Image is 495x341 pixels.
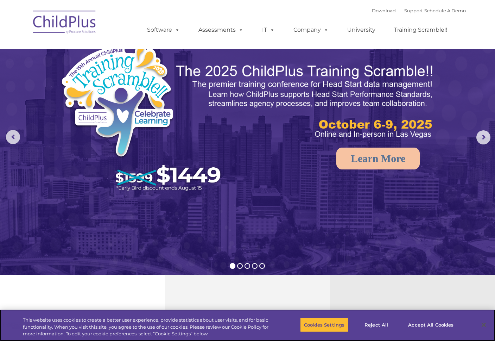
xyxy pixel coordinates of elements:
button: Close [476,317,491,333]
a: Schedule A Demo [424,8,466,13]
img: ChildPlus by Procare Solutions [30,6,100,41]
a: Training Scramble!! [387,23,454,37]
span: Phone number [98,75,128,81]
a: Download [372,8,396,13]
div: This website uses cookies to create a better user experience, provide statistics about user visit... [23,317,272,337]
a: Learn More [336,148,420,169]
button: Reject All [354,317,398,332]
a: Company [286,23,336,37]
span: Last name [98,46,119,52]
a: Assessments [191,23,250,37]
button: Accept All Cookies [404,317,457,332]
a: IT [255,23,282,37]
a: Support [404,8,423,13]
a: University [340,23,382,37]
button: Cookies Settings [300,317,348,332]
font: | [372,8,466,13]
a: Software [140,23,187,37]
